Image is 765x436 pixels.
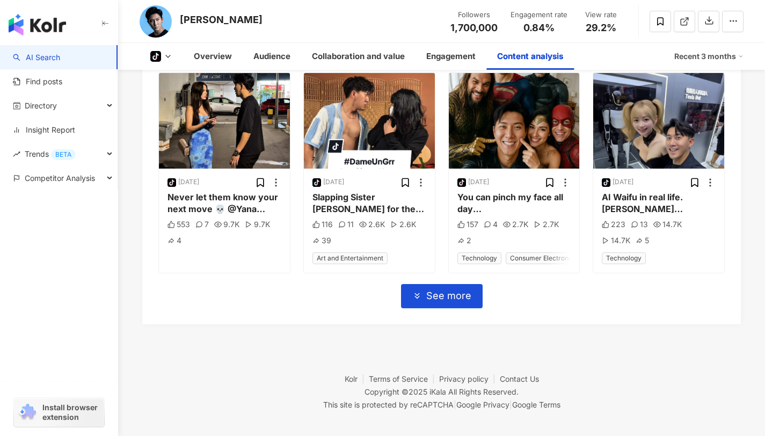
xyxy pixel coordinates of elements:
div: [DATE] [468,178,489,187]
span: This site is protected by reCAPTCHA [323,398,560,411]
span: Directory [25,93,57,118]
span: Art and Entertainment [312,252,388,264]
div: Engagement rate [511,10,567,20]
div: 223 [602,219,625,230]
span: 29.2% [586,23,616,33]
div: Audience [253,50,290,63]
img: post-image [304,73,435,169]
span: rise [13,150,20,158]
div: 11 [338,219,354,230]
img: KOL Avatar [140,5,172,38]
span: 1,700,000 [450,22,498,33]
img: post-image [159,73,290,169]
div: [PERSON_NAME] [180,13,263,26]
span: | [509,400,512,409]
div: Content analysis [497,50,563,63]
a: Google Privacy [456,400,509,409]
div: BETA [51,149,76,160]
a: Kolr [345,374,369,383]
span: 0.84% [523,23,555,33]
span: Consumer Electronics [506,252,581,264]
span: Competitor Analysis [25,166,95,190]
div: Never let them know your next move 💀 @Yana @[GEOGRAPHIC_DATA] [167,191,281,215]
a: Privacy policy [439,374,500,383]
a: searchAI Search [13,52,60,63]
div: 2.6K [390,219,416,230]
a: Contact Us [500,374,539,383]
span: Technology [602,252,646,264]
div: 2 [457,235,471,246]
span: Technology [457,252,501,264]
div: 14.7K [602,235,630,246]
div: 14.7K [653,219,682,230]
div: Recent 3 months [674,48,744,65]
div: Followers [450,10,498,20]
span: | [454,400,456,409]
img: logo [9,14,66,35]
div: Overview [194,50,232,63]
div: 9.7K [245,219,270,230]
div: Engagement [426,50,476,63]
div: 157 [457,219,478,230]
a: iKala [429,387,446,396]
div: 9.7K [214,219,239,230]
img: post-image [593,73,724,169]
div: [DATE] [613,178,633,187]
img: chrome extension [17,404,38,421]
div: 13 [631,219,648,230]
img: post-image [449,73,580,169]
div: AI Waifu in real life. [PERSON_NAME] [PERSON_NAME] after [PERSON_NAME] affection is unlocked 😍 #A... [602,191,716,215]
div: [DATE] [178,178,199,187]
div: Copyright © 2025 All Rights Reserved. [365,387,519,396]
span: See more [426,290,471,302]
a: Find posts [13,76,62,87]
div: 39 [312,235,331,246]
a: chrome extensionInstall browser extension [14,398,104,427]
div: You can pinch my face all day [PERSON_NAME]....c’mon [PERSON_NAME] could you please lighten up fo... [457,191,571,215]
div: Slapping Sister [PERSON_NAME] for the fallen #RedSister #Nanjing #HongJie #dameungrr #NanjingSist... [312,191,426,215]
div: 2.7K [503,219,528,230]
div: 116 [312,219,333,230]
div: 5 [636,235,649,246]
div: Collaboration and value [312,50,405,63]
span: Install browser extension [42,403,101,422]
button: See more [401,284,483,308]
a: Insight Report [13,125,75,135]
a: Terms of Service [369,374,439,383]
a: Google Terms [512,400,560,409]
div: 2.6K [359,219,385,230]
div: View rate [580,10,621,20]
div: 553 [167,219,190,230]
span: Trends [25,142,76,166]
div: 7 [195,219,209,230]
div: [DATE] [323,178,344,187]
div: 4 [167,235,181,246]
div: 4 [484,219,498,230]
div: 2.7K [534,219,559,230]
